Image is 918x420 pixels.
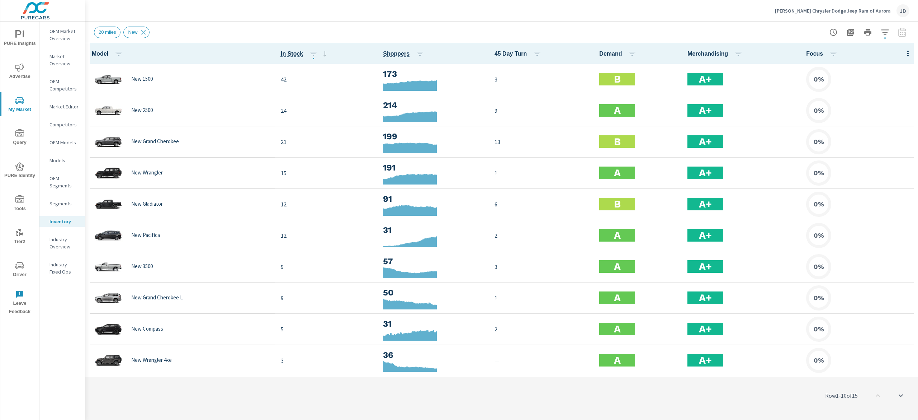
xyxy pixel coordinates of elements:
[49,236,79,250] p: Industry Overview
[495,294,588,302] p: 1
[131,326,163,332] p: New Compass
[614,323,621,335] h2: A
[383,193,483,205] h3: 91
[39,216,85,227] div: Inventory
[39,173,85,191] div: OEM Segments
[699,229,712,242] h2: A+
[131,294,183,301] p: New Grand Cherokee L
[699,135,712,148] h2: A+
[383,162,483,174] h3: 191
[131,76,153,82] p: New 1500
[281,50,303,58] span: In Stock
[94,100,123,121] img: glamour
[814,201,824,208] h6: 0%
[281,356,372,365] p: 3
[39,51,85,69] div: Market Overview
[814,76,824,83] h6: 0%
[861,25,875,39] button: Print Report
[699,323,712,335] h2: A+
[814,107,824,114] h6: 0%
[281,50,329,58] span: In Stock
[281,231,372,240] p: 12
[383,318,483,330] h3: 31
[281,75,372,84] p: 42
[94,318,123,340] img: glamour
[614,135,621,148] h2: B
[383,130,483,143] h3: 199
[699,73,712,85] h2: A+
[825,391,858,400] p: Row 1 - 10 of 15
[281,137,372,146] p: 21
[39,76,85,94] div: OEM Competitors
[3,228,37,246] span: Tier2
[49,157,79,164] p: Models
[699,198,712,210] h2: A+
[92,50,126,58] span: Model
[814,326,824,333] h6: 0%
[281,294,372,302] p: 9
[699,104,712,117] h2: A+
[131,138,179,145] p: New Grand Cherokee
[383,224,483,236] h3: 31
[39,234,85,252] div: Industry Overview
[94,287,123,309] img: glamour
[775,8,891,14] p: [PERSON_NAME] Chrysler Dodge Jeep Ram of Aurora
[39,155,85,166] div: Models
[49,175,79,189] p: OEM Segments
[383,255,483,267] h3: 57
[495,200,588,209] p: 6
[699,291,712,304] h2: A+
[614,167,621,179] h2: A
[49,121,79,128] p: Competitors
[814,357,824,364] h6: 0%
[383,68,483,80] h3: 173
[814,138,824,145] h6: 0%
[131,201,163,207] p: New Gladiator
[281,106,372,115] p: 24
[281,262,372,271] p: 9
[383,50,410,58] span: Shoppers
[281,325,372,333] p: 5
[131,263,153,270] p: New 3500
[94,131,123,153] img: glamour
[281,169,372,177] p: 15
[495,169,588,177] p: 1
[49,103,79,110] p: Market Editor
[124,29,142,35] span: New
[49,261,79,275] p: Industry Fixed Ops
[39,26,85,44] div: OEM Market Overview
[806,50,863,58] span: Focus
[3,63,37,81] span: Advertise
[614,260,621,273] h2: A
[892,387,909,404] button: scroll to bottom
[614,73,621,85] h2: B
[614,229,621,242] h2: A
[383,286,483,299] h3: 50
[94,69,123,90] img: glamour
[699,354,712,367] h2: A+
[49,28,79,42] p: OEM Market Overview
[39,119,85,130] div: Competitors
[896,4,909,17] div: JD
[383,349,483,361] h3: 36
[94,256,123,277] img: glamour
[614,354,621,367] h2: A
[39,259,85,277] div: Industry Fixed Ops
[614,198,621,210] h2: B
[383,50,427,58] span: Shoppers
[614,291,621,304] h2: A
[3,30,37,48] span: PURE Insights
[39,137,85,148] div: OEM Models
[39,101,85,112] div: Market Editor
[39,198,85,209] div: Segments
[94,193,123,215] img: glamour
[49,78,79,92] p: OEM Competitors
[614,104,621,117] h2: A
[687,50,746,58] span: Merchandising
[495,75,588,84] p: 3
[94,29,120,35] span: 20 miles
[495,106,588,115] p: 9
[699,260,712,273] h2: A+
[814,263,824,270] h6: 0%
[3,162,37,180] span: PURE Identity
